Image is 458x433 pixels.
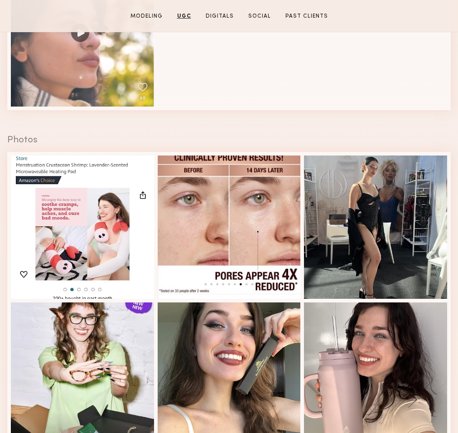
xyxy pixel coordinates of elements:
[174,12,195,20] a: UGC
[202,12,237,20] a: Digitals
[127,12,166,20] a: Modeling
[245,12,275,20] a: Social
[282,12,332,20] a: Past Clients
[7,136,451,145] div: Photos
